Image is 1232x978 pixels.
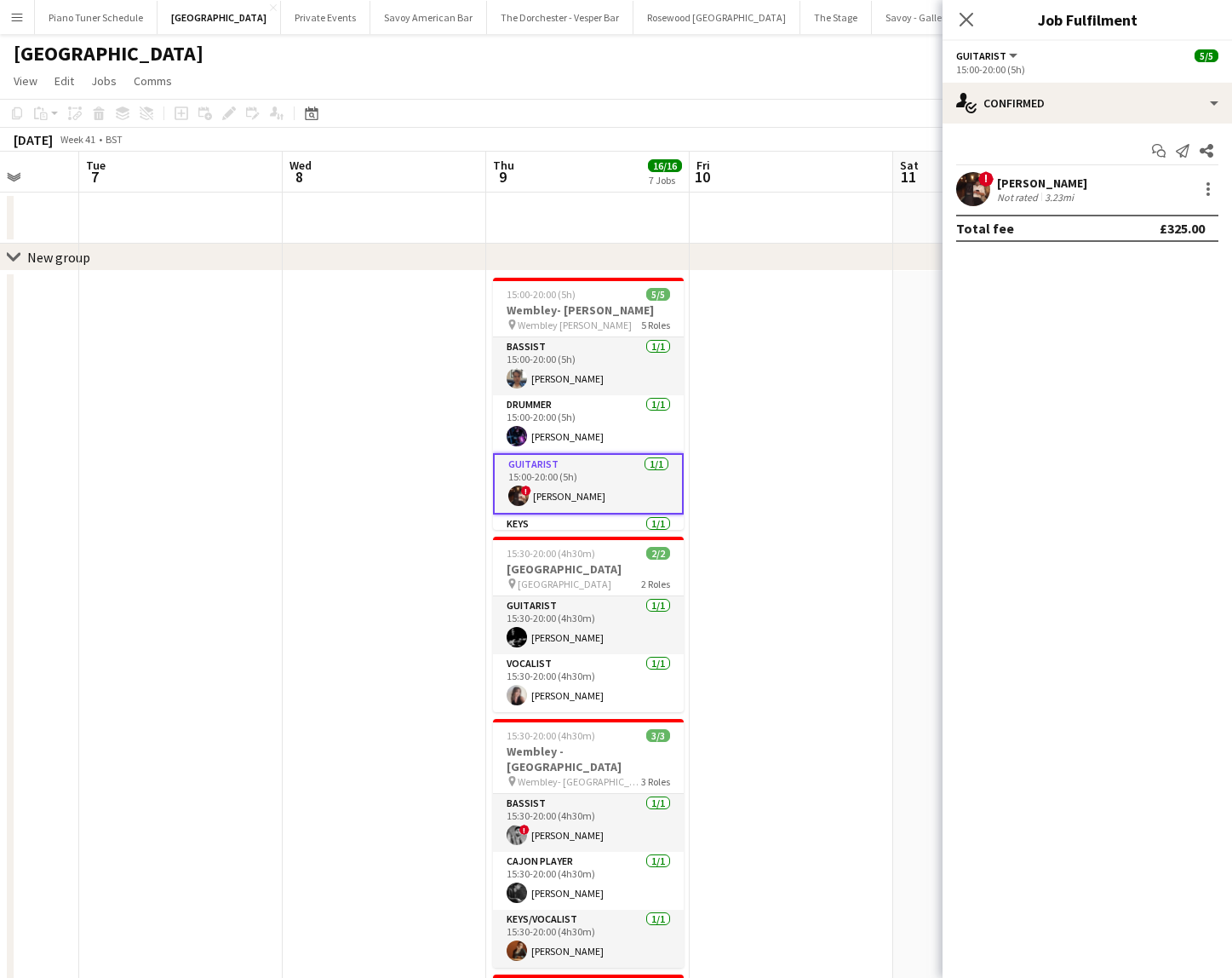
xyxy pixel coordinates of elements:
span: Jobs [91,73,117,89]
a: Comms [127,70,179,92]
span: 15:30-20:00 (4h30m) [507,547,595,560]
span: ! [521,486,531,496]
div: Confirmed [943,83,1232,124]
button: [GEOGRAPHIC_DATA] [158,1,281,34]
span: 9 [490,167,514,187]
button: Guitarist [956,49,1020,62]
app-card-role: Drummer1/115:00-20:00 (5h)[PERSON_NAME] [493,395,684,453]
span: 8 [287,167,312,187]
div: Total fee [956,220,1014,237]
app-card-role: Guitarist1/115:30-20:00 (4h30m)[PERSON_NAME] [493,596,684,654]
span: Comms [134,73,172,89]
span: Tue [86,158,106,173]
app-card-role: Cajon Player1/115:30-20:00 (4h30m)[PERSON_NAME] [493,852,684,910]
span: Wembley [PERSON_NAME] [518,319,632,331]
div: £325.00 [1160,220,1205,237]
h1: [GEOGRAPHIC_DATA] [14,41,203,66]
div: New group [27,249,90,266]
app-card-role: Bassist1/115:00-20:00 (5h)[PERSON_NAME] [493,337,684,395]
button: Savoy American Bar [370,1,487,34]
button: Savoy - Gallery [872,1,965,34]
span: Fri [696,158,710,173]
a: Edit [48,70,81,92]
app-card-role: Keys1/1 [493,515,684,572]
button: Private Events [281,1,370,34]
span: ! [519,825,530,835]
span: Guitarist [956,49,1006,62]
div: 3.23mi [1041,191,1077,204]
h3: Wembley - [GEOGRAPHIC_DATA] [493,744,684,774]
div: 15:00-20:00 (5h) [956,63,1218,76]
span: Edit [54,73,74,89]
span: Wed [289,158,312,173]
app-job-card: 15:30-20:00 (4h30m)2/2[GEOGRAPHIC_DATA] [GEOGRAPHIC_DATA]2 RolesGuitarist1/115:30-20:00 (4h30m)[P... [493,537,684,712]
span: Wembley- [GEOGRAPHIC_DATA] [518,775,641,788]
span: 16/16 [648,159,682,172]
app-card-role: Vocalist1/115:30-20:00 (4h30m)[PERSON_NAME] [493,654,684,712]
span: 3/3 [646,729,670,742]
button: Piano Tuner Schedule [35,1,158,34]
app-job-card: 15:30-20:00 (4h30m)3/3Wembley - [GEOGRAPHIC_DATA] Wembley- [GEOGRAPHIC_DATA]3 RolesBassist1/115:3... [493,719,684,968]
h3: Job Fulfilment [943,9,1232,31]
span: 5/5 [1195,49,1218,62]
span: 5/5 [646,288,670,301]
span: 7 [83,167,106,187]
span: ! [978,171,994,187]
h3: Wembley- [PERSON_NAME] [493,302,684,318]
span: Sat [900,158,919,173]
span: Thu [493,158,514,173]
span: 15:00-20:00 (5h) [507,288,576,301]
a: Jobs [84,70,123,92]
button: Rosewood [GEOGRAPHIC_DATA] [633,1,800,34]
span: 10 [694,167,710,187]
div: [DATE] [14,131,53,148]
span: View [14,73,37,89]
div: [PERSON_NAME] [997,175,1087,191]
span: 15:30-20:00 (4h30m) [507,729,595,742]
span: 5 Roles [641,319,670,331]
div: BST [106,133,123,146]
span: 2 Roles [641,578,670,590]
button: The Stage [800,1,872,34]
app-job-card: 15:00-20:00 (5h)5/5Wembley- [PERSON_NAME] Wembley [PERSON_NAME]5 RolesBassist1/115:00-20:00 (5h)[... [493,278,684,530]
span: 11 [897,167,919,187]
button: The Dorchester - Vesper Bar [487,1,633,34]
span: 2/2 [646,547,670,560]
span: Week 41 [56,133,99,146]
h3: [GEOGRAPHIC_DATA] [493,561,684,577]
app-card-role: Bassist1/115:30-20:00 (4h30m)![PERSON_NAME] [493,794,684,852]
span: [GEOGRAPHIC_DATA] [518,578,611,590]
span: 3 Roles [641,775,670,788]
app-card-role: Guitarist1/115:00-20:00 (5h)![PERSON_NAME] [493,453,684,515]
div: 7 Jobs [649,174,681,187]
div: Not rated [997,191,1041,204]
a: View [7,70,44,92]
app-card-role: Keys/Vocalist1/115:30-20:00 (4h30m)[PERSON_NAME] [493,910,684,968]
